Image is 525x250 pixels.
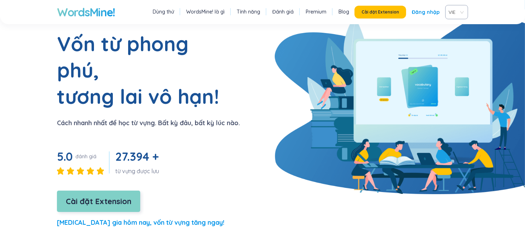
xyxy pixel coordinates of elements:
span: Cài đặt Extension [362,9,399,15]
button: Cài đặt Extension [355,6,406,18]
span: Cài đặt Extension [66,195,131,208]
a: Tính năng [237,8,260,15]
a: Premium [306,8,326,15]
p: Cách nhanh nhất để học từ vựng. Bất kỳ đâu, bất kỳ lúc nào. [57,118,240,128]
a: Đăng nhập [412,6,440,18]
div: đánh giá [75,153,96,160]
span: VIE [448,7,462,17]
span: 5.0 [57,149,73,164]
a: Đánh giá [272,8,294,15]
span: 27.394 + [115,149,158,164]
a: WordsMine! là gì [186,8,225,15]
p: [MEDICAL_DATA] gia hôm nay, vốn từ vựng tăng ngay! [57,218,224,228]
h1: Vốn từ phong phú, tương lai vô hạn! [57,31,235,110]
a: Cài đặt Extension [57,198,140,206]
button: Cài đặt Extension [57,191,140,212]
a: Dùng thử [153,8,174,15]
a: WordsMine! [57,5,115,19]
a: Blog [338,8,349,15]
div: từ vựng được lưu [115,167,161,175]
